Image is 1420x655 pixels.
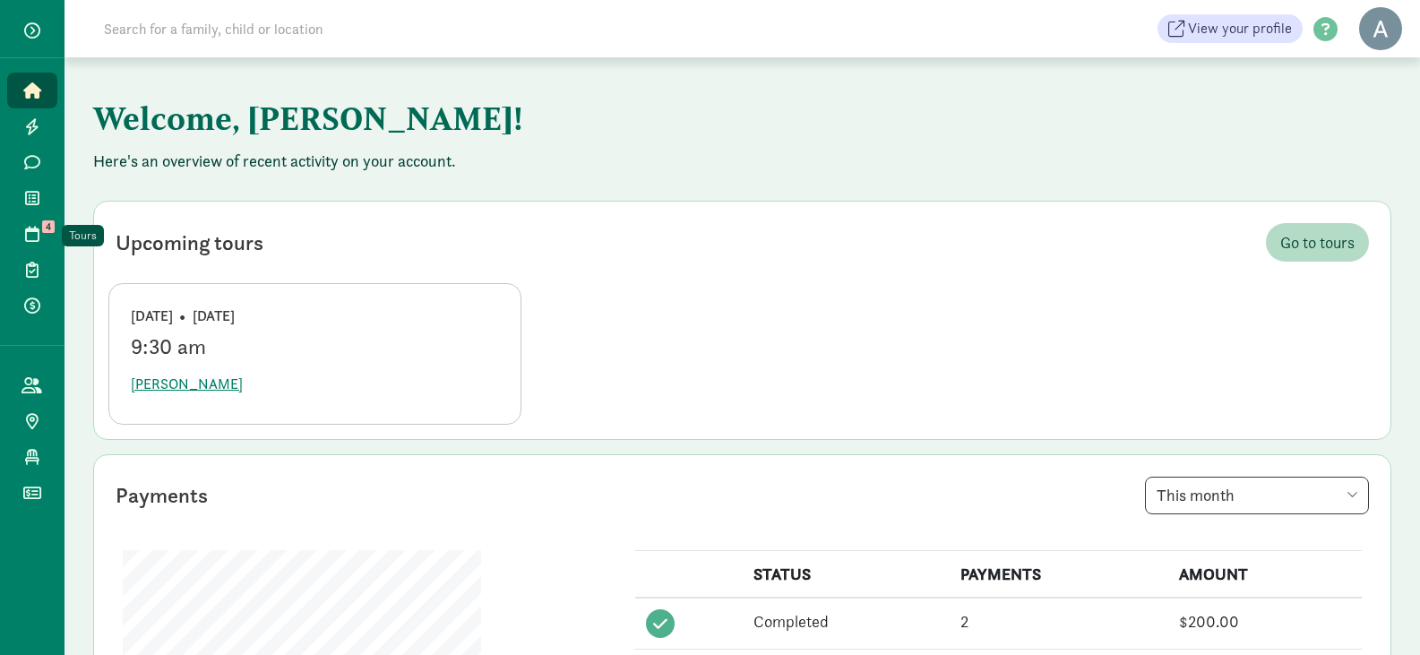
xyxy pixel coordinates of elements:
input: Search for a family, child or location [93,11,596,47]
iframe: Chat Widget [1330,569,1420,655]
th: STATUS [743,551,950,599]
div: Completed [753,609,939,633]
div: Tours [69,227,97,245]
span: View your profile [1188,18,1292,39]
a: Go to tours [1266,223,1369,262]
h1: Welcome, [PERSON_NAME]! [93,86,980,151]
div: $200.00 [1179,609,1351,633]
th: AMOUNT [1168,551,1362,599]
a: 4 [7,216,57,252]
span: 4 [42,220,55,233]
div: Payments [116,479,208,512]
th: PAYMENTS [950,551,1168,599]
p: Here's an overview of recent activity on your account. [93,151,1391,172]
div: Upcoming tours [116,227,263,259]
span: Go to tours [1280,230,1355,254]
div: [DATE] • [DATE] [131,306,499,327]
button: [PERSON_NAME] [131,366,243,402]
span: [PERSON_NAME] [131,374,243,395]
div: 2 [960,609,1158,633]
div: 9:30 am [131,334,499,359]
a: View your profile [1158,14,1303,43]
